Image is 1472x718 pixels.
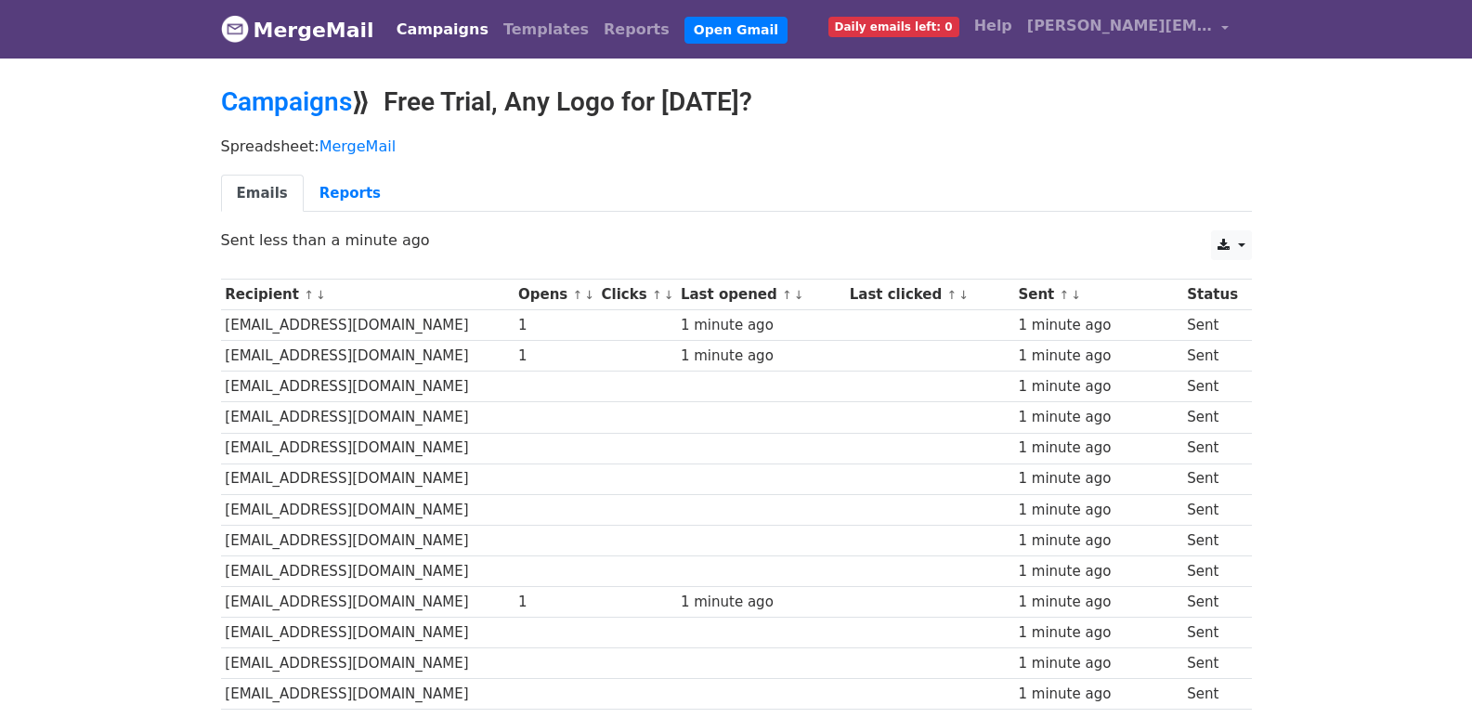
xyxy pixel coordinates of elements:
a: ↑ [652,288,662,302]
div: 1 minute ago [1018,653,1178,674]
a: Help [967,7,1020,45]
a: Emails [221,175,304,213]
td: [EMAIL_ADDRESS][DOMAIN_NAME] [221,433,515,463]
td: Sent [1182,463,1242,494]
td: Sent [1182,525,1242,555]
td: Sent [1182,587,1242,618]
a: MergeMail [221,10,374,49]
a: ↓ [664,288,674,302]
div: 1 minute ago [1018,561,1178,582]
a: Campaigns [221,86,352,117]
td: [EMAIL_ADDRESS][DOMAIN_NAME] [221,525,515,555]
a: Reports [596,11,677,48]
a: ↓ [1071,288,1081,302]
div: 1 [518,346,593,367]
a: Campaigns [389,11,496,48]
a: ↓ [316,288,326,302]
th: Last clicked [845,280,1014,310]
td: Sent [1182,494,1242,525]
td: [EMAIL_ADDRESS][DOMAIN_NAME] [221,402,515,433]
th: Clicks [597,280,676,310]
div: 1 minute ago [1018,468,1178,490]
p: Sent less than a minute ago [221,230,1252,250]
a: Reports [304,175,397,213]
p: Spreadsheet: [221,137,1252,156]
a: [PERSON_NAME][EMAIL_ADDRESS][DOMAIN_NAME] [1020,7,1237,51]
h2: ⟫ Free Trial, Any Logo for [DATE]? [221,86,1252,118]
div: 1 [518,315,593,336]
td: [EMAIL_ADDRESS][DOMAIN_NAME] [221,463,515,494]
th: Sent [1014,280,1183,310]
td: [EMAIL_ADDRESS][DOMAIN_NAME] [221,587,515,618]
th: Status [1182,280,1242,310]
td: [EMAIL_ADDRESS][DOMAIN_NAME] [221,618,515,648]
div: 1 minute ago [1018,622,1178,644]
a: ↑ [947,288,957,302]
td: Sent [1182,310,1242,341]
a: Templates [496,11,596,48]
a: ↑ [1060,288,1070,302]
div: 1 minute ago [1018,437,1178,459]
img: MergeMail logo [221,15,249,43]
div: 1 minute ago [1018,315,1178,336]
a: ↓ [794,288,804,302]
div: 1 minute ago [1018,376,1178,398]
div: 1 minute ago [681,315,840,336]
a: ↓ [584,288,594,302]
a: ↑ [573,288,583,302]
div: 1 minute ago [1018,684,1178,705]
td: [EMAIL_ADDRESS][DOMAIN_NAME] [221,555,515,586]
th: Opens [514,280,597,310]
div: 1 [518,592,593,613]
td: [EMAIL_ADDRESS][DOMAIN_NAME] [221,648,515,679]
div: 1 minute ago [1018,407,1178,428]
div: 1 minute ago [1018,500,1178,521]
div: 1 minute ago [1018,346,1178,367]
a: MergeMail [319,137,396,155]
td: Sent [1182,679,1242,710]
div: 1 minute ago [1018,530,1178,552]
td: Sent [1182,433,1242,463]
td: Sent [1182,618,1242,648]
td: [EMAIL_ADDRESS][DOMAIN_NAME] [221,341,515,372]
div: 1 minute ago [681,346,840,367]
td: [EMAIL_ADDRESS][DOMAIN_NAME] [221,372,515,402]
td: Sent [1182,402,1242,433]
td: Sent [1182,341,1242,372]
div: 1 minute ago [681,592,840,613]
td: [EMAIL_ADDRESS][DOMAIN_NAME] [221,494,515,525]
th: Last opened [676,280,845,310]
td: Sent [1182,555,1242,586]
a: Open Gmail [684,17,788,44]
td: [EMAIL_ADDRESS][DOMAIN_NAME] [221,679,515,710]
th: Recipient [221,280,515,310]
a: ↑ [782,288,792,302]
td: [EMAIL_ADDRESS][DOMAIN_NAME] [221,310,515,341]
span: [PERSON_NAME][EMAIL_ADDRESS][DOMAIN_NAME] [1027,15,1213,37]
a: Daily emails left: 0 [821,7,967,45]
span: Daily emails left: 0 [828,17,959,37]
td: Sent [1182,372,1242,402]
a: ↓ [958,288,969,302]
a: ↑ [304,288,314,302]
div: 1 minute ago [1018,592,1178,613]
td: Sent [1182,648,1242,679]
